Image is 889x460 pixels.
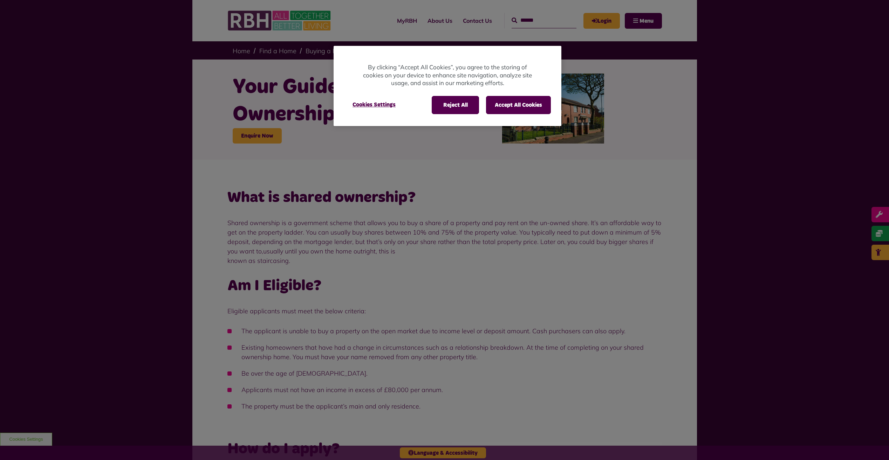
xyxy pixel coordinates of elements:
[486,96,551,114] button: Accept All Cookies
[432,96,479,114] button: Reject All
[334,46,561,126] div: Privacy
[344,96,404,113] button: Cookies Settings
[362,63,533,87] p: By clicking “Accept All Cookies”, you agree to the storing of cookies on your device to enhance s...
[334,46,561,126] div: Cookie banner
